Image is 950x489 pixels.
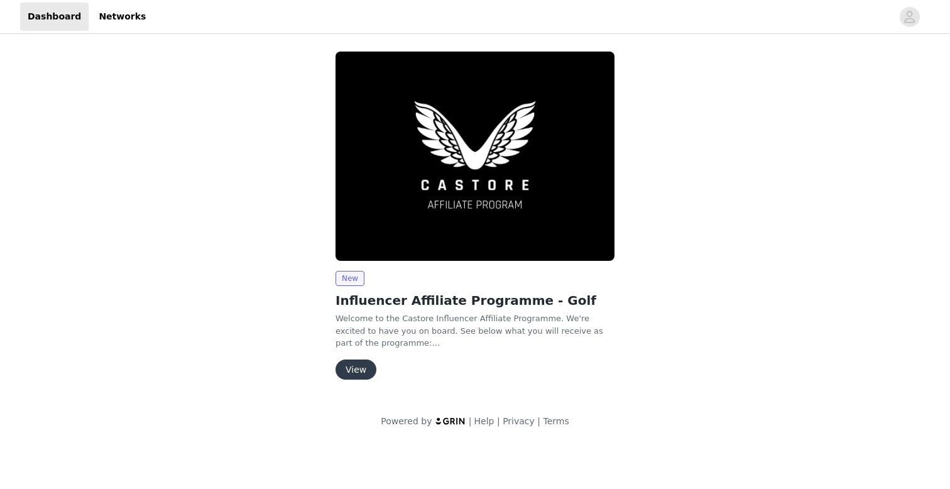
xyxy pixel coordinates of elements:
[91,3,153,31] a: Networks
[20,3,89,31] a: Dashboard
[336,291,614,310] h2: Influencer Affiliate Programme - Golf
[336,52,614,261] img: Castore
[435,417,466,425] img: logo
[537,416,540,426] span: |
[503,416,535,426] a: Privacy
[336,360,376,380] button: View
[381,416,432,426] span: Powered by
[474,416,494,426] a: Help
[543,416,569,426] a: Terms
[469,416,472,426] span: |
[904,7,915,27] div: avatar
[336,312,614,349] p: Welcome to the Castore Influencer Affiliate Programme. We're excited to have you on board. See be...
[336,271,364,286] span: New
[336,365,376,375] a: View
[497,416,500,426] span: |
